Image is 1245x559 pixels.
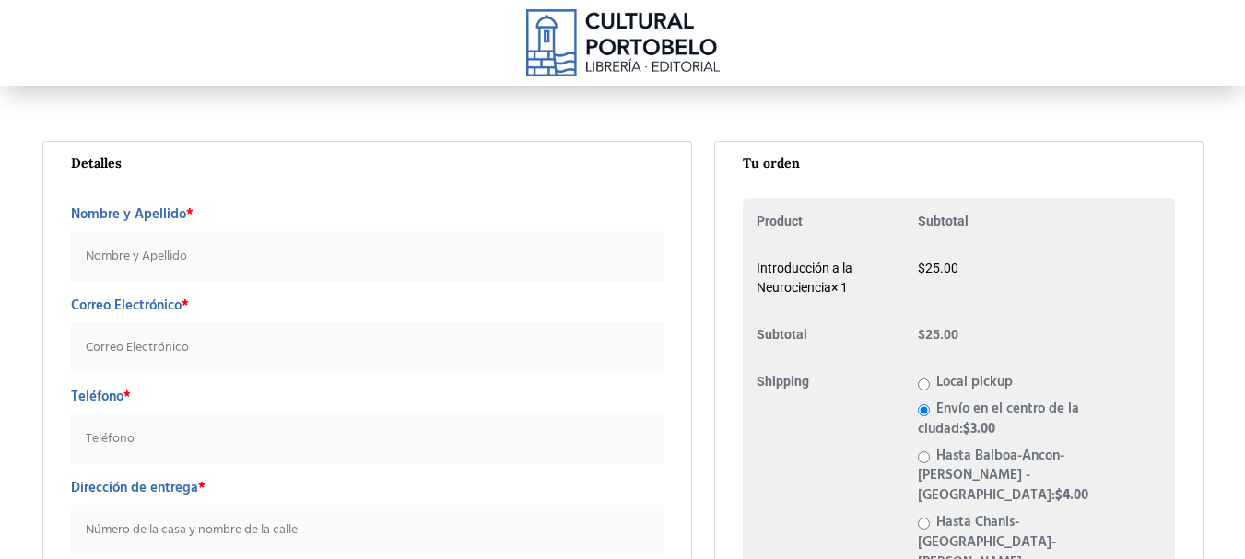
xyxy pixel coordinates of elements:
[757,245,918,311] td: Introducción a la Neurociencia
[918,444,1088,507] label: Hasta Balboa-Ancon-[PERSON_NAME] - [GEOGRAPHIC_DATA]:
[1055,484,1063,507] span: $
[918,212,1160,245] th: Subtotal
[963,418,995,440] bdi: 3.00
[71,231,664,282] input: Nombre y Apellido
[757,212,918,245] th: Product
[918,398,1079,440] label: Envío en el centro de la ciudad:
[71,383,664,411] label: Teléfono
[71,505,664,555] input: Número de la casa y nombre de la calle
[71,322,664,373] input: Correo Electrónico
[71,157,664,170] h3: Detalles
[198,477,206,499] abbr: required
[918,261,958,275] bdi: 25.00
[71,201,664,228] label: Nombre y Apellido
[71,474,664,502] label: Dirección de entrega
[963,418,970,440] span: $
[757,311,918,358] th: Subtotal
[1055,484,1088,507] bdi: 4.00
[71,292,664,320] label: Correo Electrónico
[936,371,1013,393] label: Local pickup
[918,261,925,275] span: $
[918,327,958,342] bdi: 25.00
[182,295,189,317] abbr: required
[831,280,848,295] strong: × 1
[123,386,131,408] abbr: required
[918,327,925,342] span: $
[71,413,664,464] input: Teléfono
[743,157,1174,170] h3: Tu orden
[186,204,194,226] abbr: required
